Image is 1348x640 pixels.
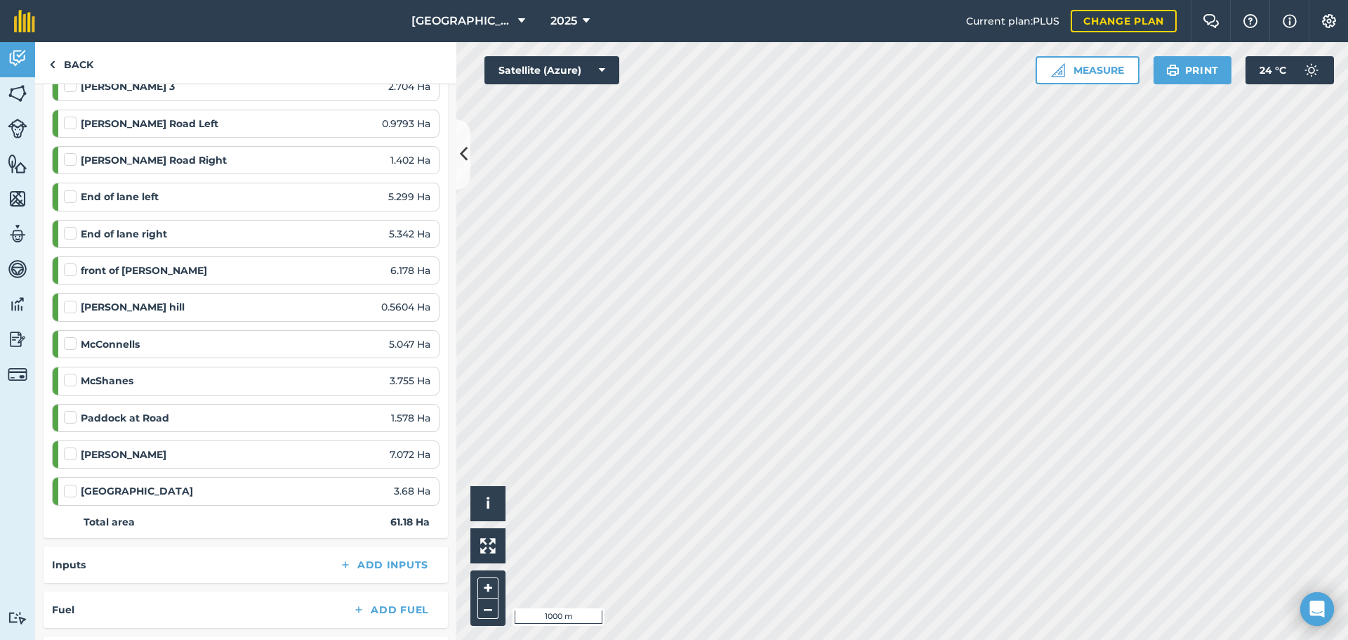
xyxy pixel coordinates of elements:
[390,152,430,168] span: 1.402 Ha
[1245,56,1334,84] button: 24 °C
[390,263,430,278] span: 6.178 Ha
[49,56,55,73] img: svg+xml;base64,PHN2ZyB4bWxucz0iaHR0cDovL3d3dy53My5vcmcvMjAwMC9zdmciIHdpZHRoPSI5IiBoZWlnaHQ9IjI0Ii...
[1297,56,1326,84] img: svg+xml;base64,PD94bWwgdmVyc2lvbj0iMS4wIiBlbmNvZGluZz0idXRmLTgiPz4KPCEtLSBHZW5lcmF0b3I6IEFkb2JlIE...
[389,226,430,242] span: 5.342 Ha
[81,483,193,499] strong: [GEOGRAPHIC_DATA]
[1154,56,1232,84] button: Print
[328,555,440,575] button: Add Inputs
[8,153,27,174] img: svg+xml;base64,PHN2ZyB4bWxucz0iaHR0cDovL3d3dy53My5vcmcvMjAwMC9zdmciIHdpZHRoPSI1NiIgaGVpZ2h0PSI2MC...
[470,486,505,521] button: i
[394,483,430,499] span: 3.68 Ha
[1283,13,1297,30] img: svg+xml;base64,PHN2ZyB4bWxucz0iaHR0cDovL3d3dy53My5vcmcvMjAwMC9zdmciIHdpZHRoPSIxNyIgaGVpZ2h0PSIxNy...
[14,10,35,32] img: fieldmargin Logo
[1242,14,1259,28] img: A question mark icon
[81,299,185,315] strong: [PERSON_NAME] hill
[52,602,74,618] h4: Fuel
[81,226,167,242] strong: End of lane right
[388,189,430,204] span: 5.299 Ha
[81,116,218,131] strong: [PERSON_NAME] Road Left
[8,48,27,69] img: svg+xml;base64,PD94bWwgdmVyc2lvbj0iMS4wIiBlbmNvZGluZz0idXRmLTgiPz4KPCEtLSBHZW5lcmF0b3I6IEFkb2JlIE...
[81,447,166,462] strong: [PERSON_NAME]
[381,299,430,315] span: 0.5604 Ha
[8,119,27,138] img: svg+xml;base64,PD94bWwgdmVyc2lvbj0iMS4wIiBlbmNvZGluZz0idXRmLTgiPz4KPCEtLSBHZW5lcmF0b3I6IEFkb2JlIE...
[1300,592,1334,626] div: Open Intercom Messenger
[8,259,27,280] img: svg+xml;base64,PD94bWwgdmVyc2lvbj0iMS4wIiBlbmNvZGluZz0idXRmLTgiPz4KPCEtLSBHZW5lcmF0b3I6IEFkb2JlIE...
[81,373,133,388] strong: McShanes
[480,538,496,554] img: Four arrows, one pointing top left, one top right, one bottom right and the last bottom left
[389,337,430,352] span: 5.047 Ha
[550,13,577,30] span: 2025
[81,152,227,168] strong: [PERSON_NAME] Road Right
[1203,14,1220,28] img: Two speech bubbles overlapping with the left bubble in the forefront
[411,13,513,30] span: [GEOGRAPHIC_DATA]
[966,13,1059,29] span: Current plan : PLUS
[486,495,490,512] span: i
[1036,56,1139,84] button: Measure
[8,83,27,104] img: svg+xml;base64,PHN2ZyB4bWxucz0iaHR0cDovL3d3dy53My5vcmcvMjAwMC9zdmciIHdpZHRoPSI1NiIgaGVpZ2h0PSI2MC...
[52,557,86,573] h4: Inputs
[382,116,430,131] span: 0.9793 Ha
[1071,10,1177,32] a: Change plan
[1051,63,1065,77] img: Ruler icon
[81,79,175,94] strong: [PERSON_NAME] 3
[8,365,27,384] img: svg+xml;base64,PD94bWwgdmVyc2lvbj0iMS4wIiBlbmNvZGluZz0idXRmLTgiPz4KPCEtLSBHZW5lcmF0b3I6IEFkb2JlIE...
[8,188,27,209] img: svg+xml;base64,PHN2ZyB4bWxucz0iaHR0cDovL3d3dy53My5vcmcvMjAwMC9zdmciIHdpZHRoPSI1NiIgaGVpZ2h0PSI2MC...
[1260,56,1286,84] span: 24 ° C
[8,223,27,244] img: svg+xml;base64,PD94bWwgdmVyc2lvbj0iMS4wIiBlbmNvZGluZz0idXRmLTgiPz4KPCEtLSBHZW5lcmF0b3I6IEFkb2JlIE...
[391,410,430,426] span: 1.578 Ha
[8,294,27,315] img: svg+xml;base64,PD94bWwgdmVyc2lvbj0iMS4wIiBlbmNvZGluZz0idXRmLTgiPz4KPCEtLSBHZW5lcmF0b3I6IEFkb2JlIE...
[84,514,135,530] strong: Total area
[477,599,498,619] button: –
[8,329,27,350] img: svg+xml;base64,PD94bWwgdmVyc2lvbj0iMS4wIiBlbmNvZGluZz0idXRmLTgiPz4KPCEtLSBHZW5lcmF0b3I6IEFkb2JlIE...
[484,56,619,84] button: Satellite (Azure)
[81,337,140,352] strong: McConnells
[390,514,430,530] strong: 61.18 Ha
[1166,62,1179,79] img: svg+xml;base64,PHN2ZyB4bWxucz0iaHR0cDovL3d3dy53My5vcmcvMjAwMC9zdmciIHdpZHRoPSIxOSIgaGVpZ2h0PSIyNC...
[81,189,159,204] strong: End of lane left
[81,263,207,278] strong: front of [PERSON_NAME]
[341,600,440,620] button: Add Fuel
[1321,14,1337,28] img: A cog icon
[81,410,169,426] strong: Paddock at Road
[390,447,430,462] span: 7.072 Ha
[390,373,430,388] span: 3.755 Ha
[35,42,107,84] a: Back
[477,577,498,599] button: +
[8,611,27,625] img: svg+xml;base64,PD94bWwgdmVyc2lvbj0iMS4wIiBlbmNvZGluZz0idXRmLTgiPz4KPCEtLSBHZW5lcmF0b3I6IEFkb2JlIE...
[388,79,430,94] span: 2.704 Ha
